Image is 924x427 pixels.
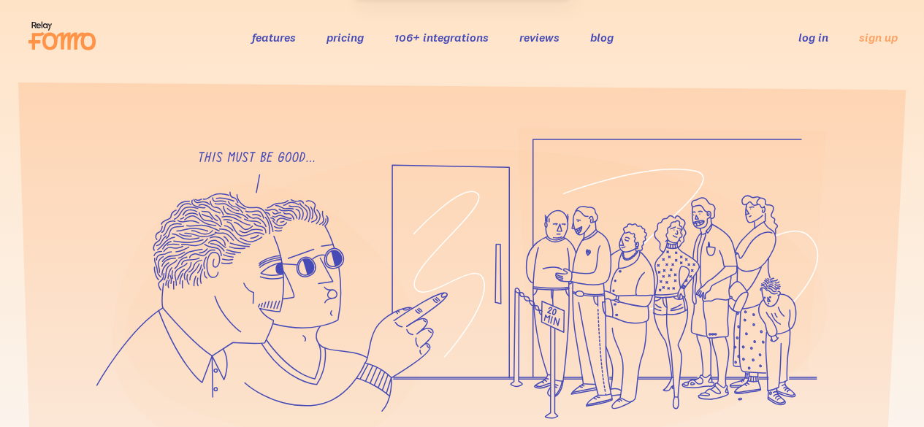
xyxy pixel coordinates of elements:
[859,30,898,45] a: sign up
[590,30,614,45] a: blog
[519,30,560,45] a: reviews
[327,30,364,45] a: pricing
[798,30,828,45] a: log in
[394,30,489,45] a: 106+ integrations
[252,30,296,45] a: features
